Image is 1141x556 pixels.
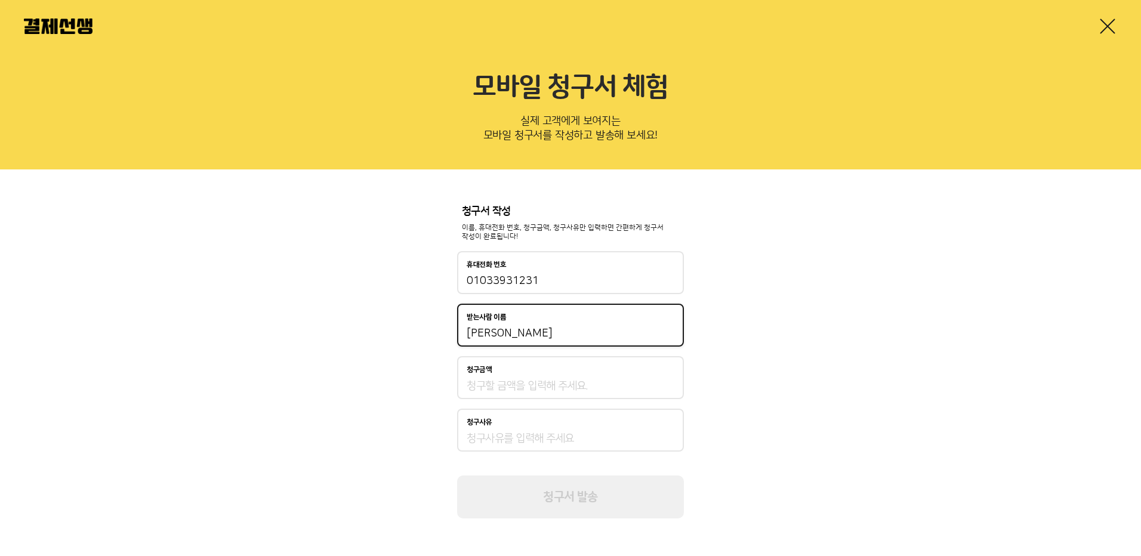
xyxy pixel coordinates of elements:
p: 청구금액 [467,366,492,374]
input: 휴대전화 번호 [467,274,674,288]
p: 실제 고객에게 보여지는 모바일 청구서를 작성하고 발송해 보세요! [24,111,1117,150]
input: 청구금액 [467,379,674,393]
p: 청구서 작성 [462,205,679,218]
p: 휴대전화 번호 [467,261,507,269]
button: 청구서 발송 [457,475,684,518]
input: 청구사유 [467,431,674,446]
input: 받는사람 이름 [467,326,674,341]
p: 청구사유 [467,418,492,427]
p: 이름, 휴대전화 번호, 청구금액, 청구사유만 입력하면 간편하게 청구서 작성이 완료됩니다! [462,223,679,242]
p: 받는사람 이름 [467,313,507,322]
img: 결제선생 [24,18,92,34]
h2: 모바일 청구서 체험 [24,72,1117,104]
